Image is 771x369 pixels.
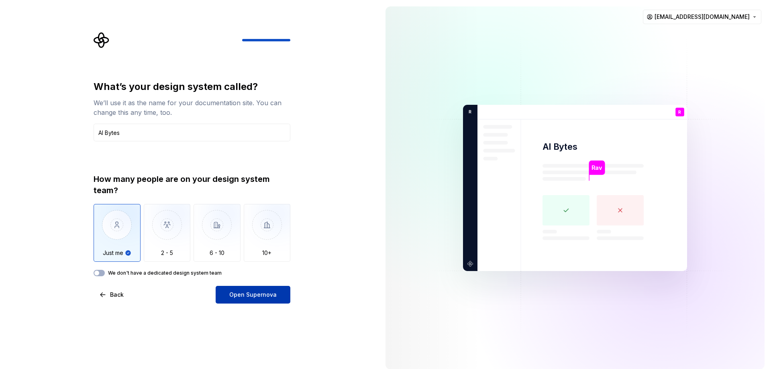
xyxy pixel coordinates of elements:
p: R [466,108,471,116]
span: [EMAIL_ADDRESS][DOMAIN_NAME] [655,13,750,21]
span: Back [110,291,124,299]
input: Design system name [94,124,290,141]
div: What’s your design system called? [94,80,290,93]
div: How many people are on your design system team? [94,173,290,196]
p: Rav [592,163,602,172]
p: R [678,110,681,114]
label: We don't have a dedicated design system team [108,270,222,276]
p: AI Bytes [543,141,577,153]
span: Open Supernova [229,291,277,299]
svg: Supernova Logo [94,32,110,48]
button: Back [94,286,131,304]
button: [EMAIL_ADDRESS][DOMAIN_NAME] [643,10,761,24]
button: Open Supernova [216,286,290,304]
div: We’ll use it as the name for your documentation site. You can change this any time, too. [94,98,290,117]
